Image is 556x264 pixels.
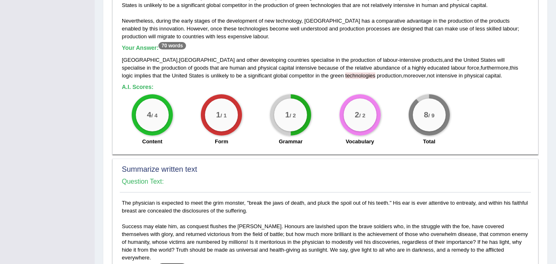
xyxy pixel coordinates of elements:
span: furthermore [481,65,508,71]
span: be [236,72,242,79]
span: implies [134,72,151,79]
span: labour [451,65,466,71]
span: in [458,72,463,79]
span: the [455,57,462,63]
span: a [244,72,247,79]
label: Grammar [279,138,302,145]
span: United [172,72,187,79]
span: specialise [122,65,145,71]
span: products [422,57,443,63]
span: and [444,57,453,63]
small: / 2 [290,112,296,119]
span: force [467,65,479,71]
span: capital [279,65,294,71]
big: 8 [424,110,428,119]
span: unlikely [211,72,228,79]
span: labour [383,57,398,63]
span: highly [412,65,426,71]
span: intensive [400,57,421,63]
span: relative [355,65,372,71]
label: Total [423,138,435,145]
span: will [497,57,505,63]
span: in [336,57,340,63]
span: intensive [436,72,457,79]
span: capital [485,72,501,79]
span: and [247,65,256,71]
span: United [463,57,479,63]
span: An apostrophe may be missing. (did you mean: technologies') [345,72,375,79]
span: States [189,72,204,79]
span: developing [261,57,286,63]
sup: 70 words [158,42,186,49]
span: of [188,65,193,71]
small: / 2 [359,112,365,119]
span: green [330,72,344,79]
span: [GEOGRAPHIC_DATA] [122,57,177,63]
span: physical [464,72,484,79]
span: is [205,72,209,79]
span: countries [288,57,309,63]
big: 4 [147,110,151,119]
span: goods [194,65,208,71]
big: 1 [216,110,221,119]
label: Content [142,138,163,145]
span: because [318,65,338,71]
small: / 9 [428,112,434,119]
label: Vocabulary [346,138,374,145]
span: the [152,65,160,71]
div: , - , , , , , . [122,56,529,79]
span: production [351,57,376,63]
big: 1 [285,110,290,119]
span: specialise [311,57,334,63]
span: a [407,65,410,71]
span: production [161,65,186,71]
span: [GEOGRAPHIC_DATA] [179,57,235,63]
span: that [210,65,219,71]
span: production [377,72,402,79]
span: competitor [289,72,314,79]
span: States [481,57,496,63]
span: of [377,57,382,63]
span: the [321,72,328,79]
span: of [340,65,344,71]
small: / 1 [221,112,227,119]
span: human [230,65,246,71]
span: physical [258,65,277,71]
span: abundance [374,65,400,71]
span: that [152,72,161,79]
span: and [236,57,245,63]
small: / 4 [151,112,158,119]
h2: Summarize written text [122,166,529,174]
b: A.I. Scores: [122,84,154,90]
span: in [316,72,320,79]
label: Form [215,138,228,145]
span: global [273,72,288,79]
span: intensive [295,65,316,71]
span: logic [122,72,133,79]
span: the [346,65,353,71]
span: significant [248,72,272,79]
span: the [342,57,349,63]
span: in [147,65,151,71]
span: this [510,65,518,71]
span: educated [428,65,450,71]
span: of [402,65,406,71]
span: are [220,65,228,71]
h4: Question Text: [122,178,529,185]
span: the [163,72,170,79]
span: other [247,57,259,63]
span: moreover [403,72,426,79]
span: to [230,72,235,79]
big: 2 [355,110,359,119]
b: Your Answer: [122,44,186,51]
span: not [427,72,435,79]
